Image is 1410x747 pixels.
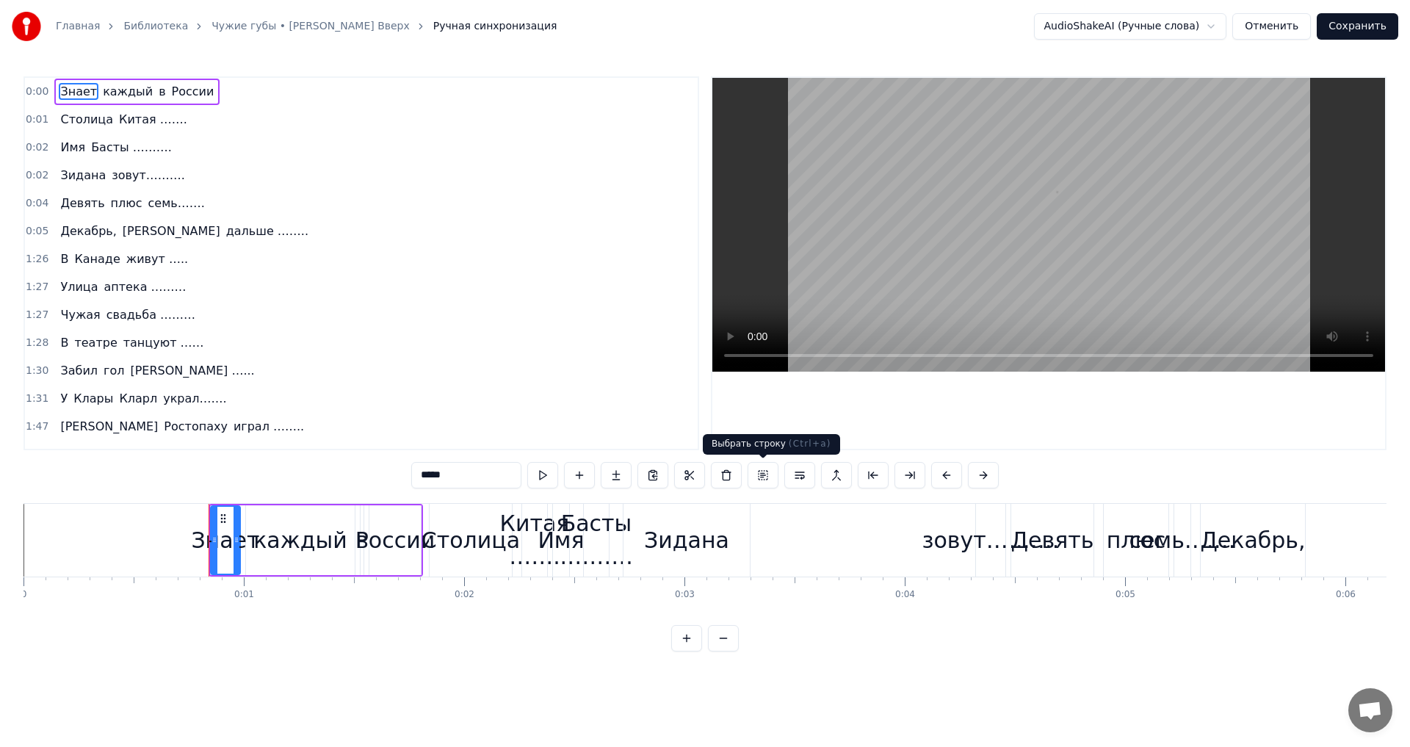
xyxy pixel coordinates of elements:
nav: breadcrumb [56,19,557,34]
div: каждый [253,524,347,557]
span: плюс [109,195,144,212]
span: свадьба ……… [105,306,197,323]
span: зовут………. [110,167,187,184]
span: 1:30 [26,364,48,378]
span: Ростопаху [162,418,229,435]
span: 2:06 [26,447,48,462]
span: гол [102,362,126,379]
span: Столица [59,111,115,128]
div: Выбрать строку [703,434,840,455]
span: Зидана [59,167,107,184]
button: Отменить [1232,13,1311,40]
div: плюс [1107,524,1166,557]
span: 1:27 [26,280,48,295]
span: танцуют …… [122,334,206,351]
div: Знает [191,524,259,557]
div: Китая ……. [500,507,570,573]
span: 1:47 [26,419,48,434]
div: 0:02 [455,589,474,601]
div: Столица [422,524,520,557]
div: зовут………. [922,524,1060,557]
span: Знает [59,83,98,100]
div: Декабрь, [1200,524,1305,557]
div: 0:05 [1116,589,1135,601]
span: 0:02 [26,168,48,183]
span: 1:26 [26,252,48,267]
span: [PERSON_NAME] [121,223,222,239]
span: украл……. [162,390,228,407]
span: Имя [59,139,87,156]
span: 0:01 [26,112,48,127]
span: 1:28 [26,336,48,350]
span: театре [73,334,118,351]
span: Канаде [73,250,121,267]
span: Кларл [117,390,159,407]
span: В [59,250,70,267]
span: [PERSON_NAME] …... [129,362,256,379]
span: аптека ……… [103,278,188,295]
span: играл …….. [232,418,305,435]
span: [PERSON_NAME] [59,418,159,435]
div: Зидана [644,524,729,557]
img: youka [12,12,41,41]
a: Открытый чат [1348,688,1392,732]
span: [PERSON_NAME] [59,446,159,463]
div: Девять [1011,524,1094,557]
button: Сохранить [1317,13,1398,40]
span: Клары [72,390,115,407]
span: в [157,83,167,100]
span: 0:04 [26,196,48,211]
span: вина…., [240,446,292,463]
div: 0:06 [1336,589,1356,601]
span: Дегустатор [162,446,236,463]
span: Ручная синхронизация [433,19,557,34]
span: 1:31 [26,391,48,406]
div: 0:03 [675,589,695,601]
span: Китая ……. [117,111,189,128]
a: Главная [56,19,100,34]
span: Улица [59,278,99,295]
div: 0:04 [895,589,915,601]
a: Чужие губы • [PERSON_NAME] Вверх [211,19,410,34]
div: России [355,524,435,557]
span: У [59,390,69,407]
span: Декабрь, [59,223,117,239]
div: 0:01 [234,589,254,601]
span: 0:00 [26,84,48,99]
span: Басты ………. [90,139,173,156]
span: Чужая [59,306,101,323]
span: ( Ctrl+a ) [789,439,831,449]
span: 1:27 [26,308,48,322]
div: Басты ………. [560,507,633,573]
span: живут ….. [125,250,189,267]
div: Имя [538,524,584,557]
div: семь……. [1129,524,1236,557]
span: России [170,83,216,100]
span: дальше …….. [225,223,310,239]
span: В [59,334,70,351]
span: семь……. [147,195,206,212]
div: 0 [21,589,27,601]
span: Забил [59,362,99,379]
span: 0:02 [26,140,48,155]
span: 0:05 [26,224,48,239]
span: Девять [59,195,106,212]
a: Библиотека [123,19,188,34]
span: каждый [101,83,154,100]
